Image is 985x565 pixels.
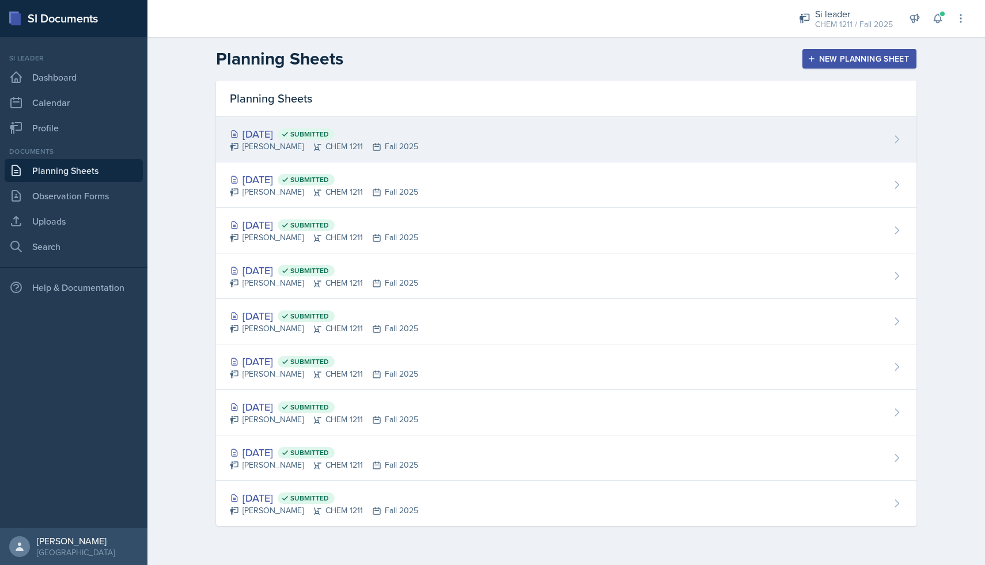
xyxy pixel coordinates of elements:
[230,354,418,369] div: [DATE]
[5,235,143,258] a: Search
[290,130,329,139] span: Submitted
[5,66,143,89] a: Dashboard
[216,81,916,117] div: Planning Sheets
[810,54,909,63] div: New Planning Sheet
[216,48,343,69] h2: Planning Sheets
[290,175,329,184] span: Submitted
[216,344,916,390] a: [DATE] Submitted [PERSON_NAME]CHEM 1211Fall 2025
[230,141,418,153] div: [PERSON_NAME] CHEM 1211 Fall 2025
[230,217,418,233] div: [DATE]
[815,7,893,21] div: Si leader
[216,253,916,299] a: [DATE] Submitted [PERSON_NAME]CHEM 1211Fall 2025
[230,368,418,380] div: [PERSON_NAME] CHEM 1211 Fall 2025
[230,308,418,324] div: [DATE]
[230,505,418,517] div: [PERSON_NAME] CHEM 1211 Fall 2025
[216,208,916,253] a: [DATE] Submitted [PERSON_NAME]CHEM 1211Fall 2025
[230,263,418,278] div: [DATE]
[216,481,916,526] a: [DATE] Submitted [PERSON_NAME]CHEM 1211Fall 2025
[290,312,329,321] span: Submitted
[37,547,115,558] div: [GEOGRAPHIC_DATA]
[230,277,418,289] div: [PERSON_NAME] CHEM 1211 Fall 2025
[802,49,916,69] button: New Planning Sheet
[5,91,143,114] a: Calendar
[5,53,143,63] div: Si leader
[5,116,143,139] a: Profile
[290,403,329,412] span: Submitted
[230,399,418,415] div: [DATE]
[216,162,916,208] a: [DATE] Submitted [PERSON_NAME]CHEM 1211Fall 2025
[230,414,418,426] div: [PERSON_NAME] CHEM 1211 Fall 2025
[230,232,418,244] div: [PERSON_NAME] CHEM 1211 Fall 2025
[230,490,418,506] div: [DATE]
[5,210,143,233] a: Uploads
[37,535,115,547] div: [PERSON_NAME]
[5,146,143,157] div: Documents
[290,221,329,230] span: Submitted
[216,117,916,162] a: [DATE] Submitted [PERSON_NAME]CHEM 1211Fall 2025
[230,186,418,198] div: [PERSON_NAME] CHEM 1211 Fall 2025
[290,494,329,503] span: Submitted
[5,276,143,299] div: Help & Documentation
[5,159,143,182] a: Planning Sheets
[216,435,916,481] a: [DATE] Submitted [PERSON_NAME]CHEM 1211Fall 2025
[815,18,893,31] div: CHEM 1211 / Fall 2025
[230,126,418,142] div: [DATE]
[290,266,329,275] span: Submitted
[290,357,329,366] span: Submitted
[230,323,418,335] div: [PERSON_NAME] CHEM 1211 Fall 2025
[230,459,418,471] div: [PERSON_NAME] CHEM 1211 Fall 2025
[290,448,329,457] span: Submitted
[230,172,418,187] div: [DATE]
[216,299,916,344] a: [DATE] Submitted [PERSON_NAME]CHEM 1211Fall 2025
[230,445,418,460] div: [DATE]
[216,390,916,435] a: [DATE] Submitted [PERSON_NAME]CHEM 1211Fall 2025
[5,184,143,207] a: Observation Forms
